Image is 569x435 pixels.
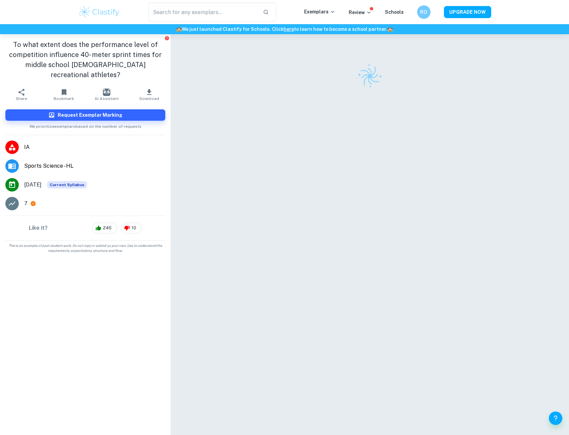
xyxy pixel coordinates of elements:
[24,162,165,170] span: Sports Science - HL
[128,85,171,104] button: Download
[420,8,428,16] h6: RO
[95,96,119,101] span: AI Assistant
[47,181,87,188] span: Current Syllabus
[99,225,115,231] span: 246
[5,40,165,80] h1: To what extent does the performance level of competition influence 40- meter sprint times for mid...
[164,36,169,41] button: Report issue
[3,243,168,253] span: This is an example of past student work. Do not copy or submit as your own. Use to understand the...
[58,111,122,119] h6: Request Exemplar Marking
[92,223,117,233] div: 246
[24,143,165,151] span: IA
[121,223,142,233] div: 10
[29,224,48,232] h6: Like it?
[284,26,294,32] a: here
[387,26,393,32] span: 🏫
[43,85,85,104] button: Bookmark
[54,96,74,101] span: Bookmark
[385,9,404,15] a: Schools
[1,25,568,33] h6: We just launched Clastify for Schools. Click to learn how to become a school partner.
[30,121,141,129] span: We prioritize exemplars based on the number of requests
[349,9,372,16] p: Review
[549,412,562,425] button: Help and Feedback
[24,181,42,189] span: [DATE]
[16,96,27,101] span: Share
[128,225,140,231] span: 10
[86,85,128,104] button: AI Assistant
[176,26,182,32] span: 🏫
[444,6,491,18] button: UPGRADE NOW
[5,109,165,121] button: Request Exemplar Marking
[417,5,431,19] button: RO
[353,60,387,93] img: Clastify logo
[148,3,258,21] input: Search for any exemplars...
[78,5,121,19] img: Clastify logo
[103,89,110,96] img: AI Assistant
[24,200,27,208] p: 7
[47,181,87,188] div: This exemplar is based on the current syllabus. Feel free to refer to it for inspiration/ideas wh...
[139,96,159,101] span: Download
[304,8,335,15] p: Exemplars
